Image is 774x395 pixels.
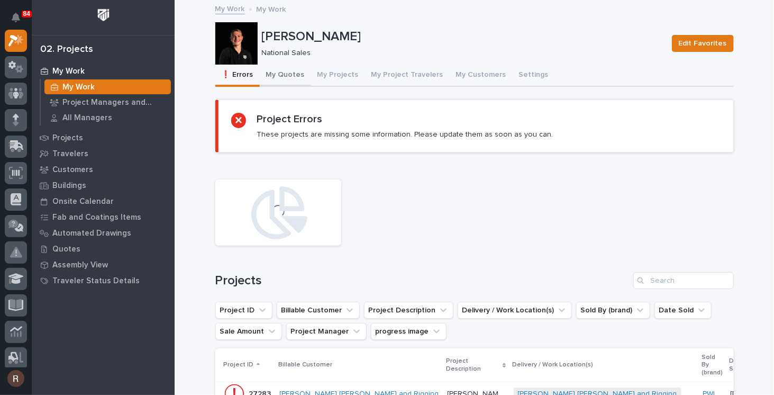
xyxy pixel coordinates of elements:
button: users-avatar [5,367,27,390]
a: All Managers [41,110,175,125]
button: Edit Favorites [672,35,734,52]
span: Edit Favorites [679,37,727,50]
p: Traveler Status Details [52,276,140,286]
a: My Work [32,63,175,79]
p: Sold By (brand) [702,352,723,379]
p: Buildings [52,181,86,191]
button: ❗ Errors [215,65,260,87]
button: Notifications [5,6,27,29]
p: National Sales [262,49,659,58]
a: Traveler Status Details [32,273,175,289]
a: Assembly View [32,257,175,273]
button: My Customers [450,65,513,87]
button: My Project Travelers [365,65,450,87]
a: Project Managers and Engineers [41,95,175,110]
p: Travelers [52,149,88,159]
button: Date Sold [654,302,712,319]
a: My Work [215,2,245,14]
button: My Quotes [260,65,311,87]
button: Billable Customer [277,302,360,319]
p: Quotes [52,245,80,254]
p: Onsite Calendar [52,197,114,207]
button: Sold By (brand) [576,302,650,319]
a: Buildings [32,177,175,193]
a: Travelers [32,146,175,161]
p: 84 [23,10,30,17]
button: Settings [513,65,555,87]
a: Projects [32,130,175,146]
input: Search [633,272,734,289]
a: My Work [41,79,175,94]
a: Automated Drawings [32,225,175,241]
div: 02. Projects [40,44,93,56]
p: These projects are missing some information. Please update them as soon as you can. [257,130,553,139]
p: Delivery / Work Location(s) [513,359,594,371]
p: All Managers [62,113,112,123]
p: My Work [52,67,85,76]
p: Project ID [224,359,254,371]
p: Project Description [447,355,500,375]
p: Automated Drawings [52,229,131,238]
h2: Project Errors [257,113,322,125]
p: Date Sold [730,355,748,375]
a: Fab and Coatings Items [32,209,175,225]
a: Onsite Calendar [32,193,175,209]
p: Billable Customer [279,359,333,371]
button: Project Manager [286,323,367,340]
button: Project Description [364,302,453,319]
p: Customers [52,165,93,175]
h1: Projects [215,273,629,289]
a: Quotes [32,241,175,257]
div: Notifications84 [13,13,27,30]
p: My Work [257,3,286,14]
button: Sale Amount [215,323,282,340]
a: Customers [32,161,175,177]
p: Projects [52,133,83,143]
img: Workspace Logo [94,5,113,25]
p: Assembly View [52,261,108,270]
button: progress image [371,323,447,340]
p: Fab and Coatings Items [52,213,141,222]
p: [PERSON_NAME] [262,29,663,44]
button: Project ID [215,302,272,319]
button: Delivery / Work Location(s) [458,302,572,319]
p: My Work [62,83,95,92]
p: Project Managers and Engineers [62,98,167,107]
button: My Projects [311,65,365,87]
